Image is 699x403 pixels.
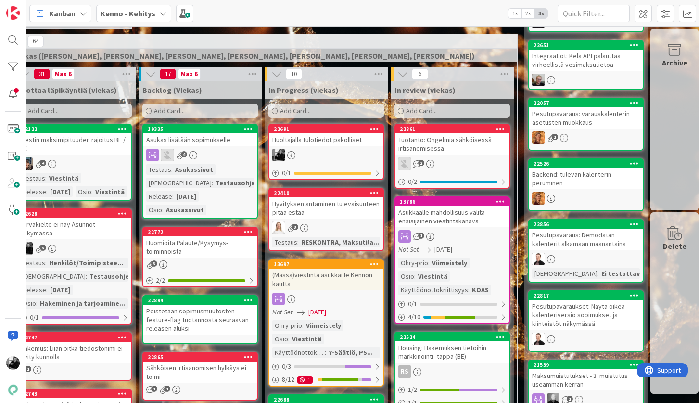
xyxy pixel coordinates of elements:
div: 22865 [148,354,257,361]
div: [DATE] [48,285,73,295]
img: TH [398,157,411,170]
div: 22651Integraatiot: Kela API palauttaa virheellistä vesimaksutietoa [529,41,643,71]
span: 4 [181,151,187,157]
span: 31 [34,68,50,80]
span: : [45,258,47,268]
div: Testausohjeet... [87,271,144,282]
div: 22526 [534,160,643,167]
div: 19335 [148,126,257,132]
img: VP [532,333,545,345]
div: Henkilöt/Toimipistee... [47,258,126,268]
div: Turvakielto ei näy Asunnot-näkymässä [17,218,131,239]
span: 1 [552,134,558,140]
div: JH [529,74,643,86]
i: Not Set [398,245,419,254]
div: [DEMOGRAPHIC_DATA] [146,178,212,188]
div: 22772Huomioita Palaute/Kysymys-toiminnoista [143,228,257,258]
div: 1/2 [395,384,509,396]
div: 22122Viestin maksimipituuden rajoitus BE / FE [17,125,131,155]
span: 10 [286,68,302,80]
span: : [597,268,599,279]
div: Käyttöönottokriittisyys [398,285,468,295]
span: : [212,178,213,188]
span: 4 [40,160,46,166]
span: : [297,237,299,247]
div: Testaus [272,237,297,247]
a: 22526Backend: tulevan kalenterin peruminenTL [528,158,644,211]
span: : [36,298,38,309]
div: Huomioita Palaute/Kysymys-toiminnoista [143,236,257,258]
div: RS [398,365,411,378]
div: Max 6 [55,72,72,77]
span: 1 [164,386,170,392]
a: 13786Asukkaalle mahdollisuus valita ensisijainen viestintäkanavaNot Set[DATE]Ohry-prio:Viimeistel... [394,196,510,324]
div: 22865 [143,353,257,362]
div: Y-Säätiö, PS... [326,347,375,358]
div: 0/1 [17,312,131,324]
a: 22057Pesutupavaraus: varauskalenterin asetusten muokkausTL [528,98,644,151]
a: 22894Poistetaan sopimusmuutosten feature-flag tuotannosta seuraavan releasen aluksi [142,295,258,344]
span: : [86,271,87,282]
span: : [302,320,304,331]
div: 22651 [529,41,643,50]
div: 13786 [400,198,509,205]
img: avatar [6,383,20,397]
span: 1 [151,386,157,392]
span: : [45,173,47,183]
div: Osio [398,271,414,282]
div: TL [529,131,643,144]
div: 22651 [534,42,643,49]
div: Ohry-prio [272,320,302,331]
span: : [325,347,326,358]
div: 22057 [534,100,643,106]
a: 13697(Massa)viestintä asukkaille Kennon kauttaNot Set[DATE]Ohry-prio:ViimeistelyOsio:ViestintäKäy... [268,259,384,387]
div: 13697 [269,260,383,269]
b: Kenno - Kehitys [101,9,155,18]
div: 22122 [17,125,131,133]
div: 22861Tuotanto: Ongelmia sähköisessä irtisanomisessa [395,125,509,155]
i: Not Set [272,308,293,316]
div: 13697(Massa)viestintä asukkaille Kennon kautta [269,260,383,290]
span: In review (viekas) [394,85,456,95]
div: 2/2 [143,274,257,286]
span: : [428,258,430,268]
span: 1 [418,233,424,239]
div: 22772 [143,228,257,236]
div: 22856 [529,220,643,229]
div: Delete [663,240,686,252]
span: : [91,186,93,197]
div: Viimeistely [304,320,343,331]
div: Viestin maksimipituuden rajoitus BE / FE [17,133,131,155]
div: Max 6 [181,72,198,77]
span: Add Card... [406,106,437,115]
div: Osio [272,334,288,344]
a: 22861Tuotanto: Ongelmia sähköisessä irtisanomisessaTH0/2 [394,124,510,189]
a: 22856Pesutupavaraus: Demodatan kalenterit alkamaan maanantainaVP[DEMOGRAPHIC_DATA]:Ei testattavi... [528,219,644,283]
div: Huoltajalla tulotiedot pakolliset [269,133,383,146]
span: Kanban [49,8,76,19]
div: 22688 [274,396,383,403]
div: 22856 [534,221,643,228]
img: KM [272,149,285,161]
div: 22524Housing: Hakemuksen tietoihin markkinointi -täppä (BE) [395,333,509,363]
div: TL [529,192,643,205]
div: 22747 [22,334,131,341]
div: 4/10 [395,311,509,323]
div: 21539 [534,362,643,368]
div: 22410Hyvityksen antaminen tulevaisuuteen pitää estää [269,189,383,219]
div: 22747 [17,333,131,342]
span: 3 [40,245,46,251]
div: [DEMOGRAPHIC_DATA] [532,268,597,279]
div: Release [20,186,46,197]
span: 2 / 2 [156,275,165,286]
div: 13786Asukkaalle mahdollisuus valita ensisijainen viestintäkanava [395,197,509,227]
a: 22772Huomioita Palaute/Kysymys-toiminnoista2/2 [142,227,258,287]
a: 22691Huoltajalla tulotiedot pakollisetKM0/1 [268,124,384,180]
div: 19335Asukas lisätään sopimukselle [143,125,257,146]
div: 22743 [17,390,131,398]
div: 22817 [529,291,643,300]
div: Hakeminen ja tarjoamine... [38,298,127,309]
div: Ei testattavi... [599,268,650,279]
div: [DATE] [48,186,73,197]
img: Visit kanbanzone.com [6,6,20,20]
